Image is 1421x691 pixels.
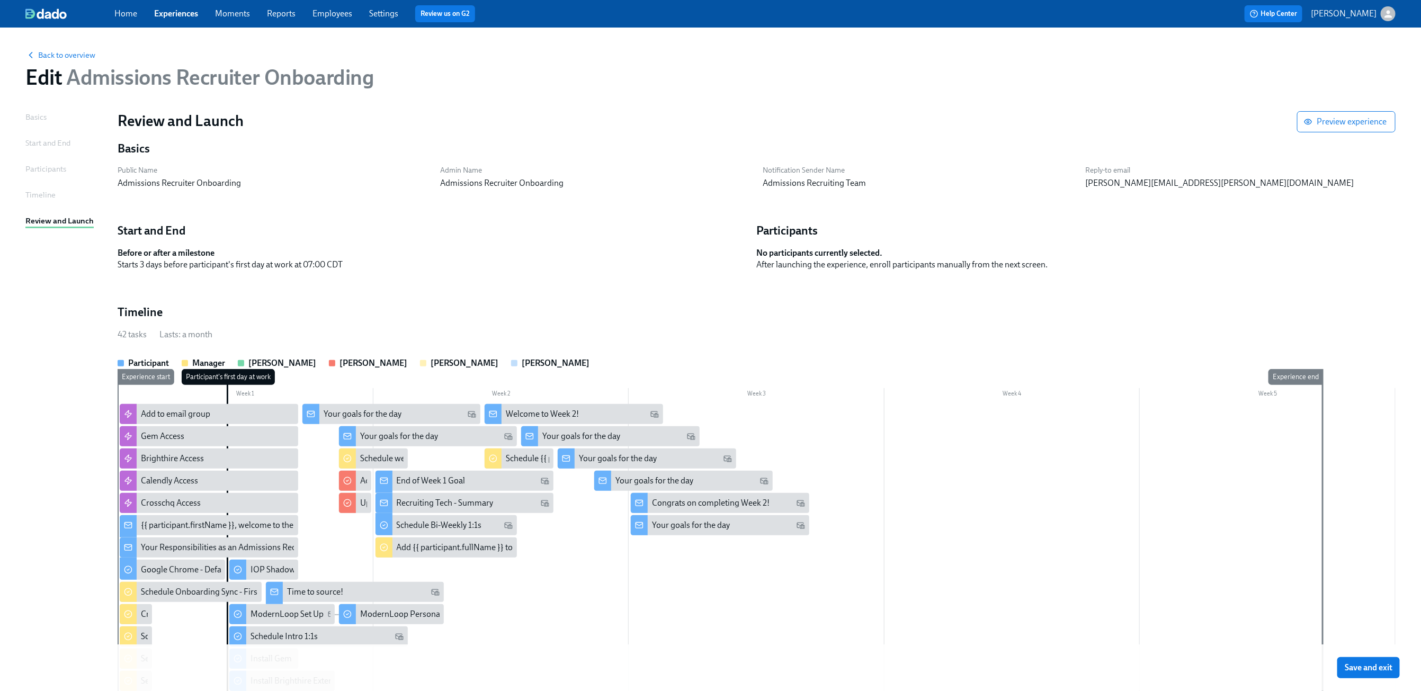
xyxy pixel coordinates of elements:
[369,8,398,19] a: Settings
[360,453,544,464] div: Schedule weekly 1:1s with {{ participant.fullName }}
[558,448,736,469] div: Your goals for the day
[192,358,225,368] strong: Manager
[1337,657,1400,678] button: Save and exit
[229,604,335,624] div: ModernLoop Set Up
[118,369,174,385] div: Experience start
[339,604,444,624] div: ModernLoop Personal Settings
[360,475,568,487] div: Add {{ participant.fullName }} to round [PERSON_NAME]
[629,388,884,402] div: Week 3
[440,177,750,189] p: Admissions Recruiter Onboarding
[1345,662,1392,673] span: Save and exit
[339,471,371,491] div: Add {{ participant.fullName }} to round [PERSON_NAME]
[324,408,401,420] div: Your goals for the day
[631,493,809,513] div: Congrats on completing Week 2!
[579,453,657,464] div: Your goals for the day
[25,50,95,60] button: Back to overview
[159,329,212,340] div: Lasts : a month
[652,519,730,531] div: Your goals for the day
[120,582,262,602] div: Schedule Onboarding Sync - First Prelims
[521,426,700,446] div: Your goals for the day
[118,177,427,189] p: Admissions Recruiter Onboarding
[141,430,184,442] div: Gem Access
[760,477,768,485] svg: Work Email
[141,542,316,553] div: Your Responsibilities as an Admissions Recruiter
[431,358,498,368] strong: [PERSON_NAME]
[1250,8,1297,19] span: Help Center
[141,475,198,487] div: Calendly Access
[723,454,732,463] svg: Work Email
[141,631,407,642] div: Schedule intro with {{ participant.fullName }} and {{ manager.firstName }}
[1140,388,1396,402] div: Week 5
[376,493,554,513] div: Recruiting Tech - Summary
[251,608,324,620] div: ModernLoop Set Up
[1245,5,1302,22] button: Help Center
[141,519,316,531] div: {{ participant.firstName }}, welcome to the team!
[248,358,316,368] strong: [PERSON_NAME]
[397,519,482,531] div: Schedule Bi-Weekly 1:1s
[251,564,336,576] div: IOP Shadowing Session
[376,471,554,491] div: End of Week 1 Goal
[360,608,473,620] div: ModernLoop Personal Settings
[1311,8,1377,20] p: [PERSON_NAME]
[118,329,147,340] div: 42 tasks
[25,189,56,201] div: Timeline
[118,259,748,271] div: Starts 3 days before participant's first day at work at 07:00 CDT
[25,163,66,175] div: Participants
[339,426,517,446] div: Your goals for the day
[1086,177,1396,189] p: [PERSON_NAME][EMAIL_ADDRESS][PERSON_NAME][DOMAIN_NAME]
[266,582,444,602] div: Time to source!
[339,448,408,469] div: Schedule weekly 1:1s with {{ participant.fullName }}
[120,404,298,424] div: Add to email group
[506,453,744,464] div: Schedule {{ participant.firstName }}'s intro with [PERSON_NAME]
[542,430,620,442] div: Your goals for the day
[504,432,513,441] svg: Work Email
[522,358,589,368] strong: [PERSON_NAME]
[1086,165,1396,175] h6: Reply-to email
[687,432,695,441] svg: Work Email
[360,430,438,442] div: Your goals for the day
[215,8,250,19] a: Moments
[541,499,549,507] svg: Work Email
[118,304,163,320] h1: Timeline
[118,223,185,239] button: Start and End
[757,259,1388,271] div: After launching the experience, enroll participants manually from the next screen.
[120,626,152,647] div: Schedule intro with {{ participant.fullName }} and {{ manager.firstName }}
[114,8,137,19] a: Home
[1306,116,1387,127] span: Preview experience
[373,388,629,402] div: Week 2
[1297,111,1396,132] button: Preview experience
[154,8,198,19] a: Experiences
[120,426,298,446] div: Gem Access
[376,537,517,558] div: Add {{ participant.fullName }} to Admissions Standup (Shadow)
[397,542,625,553] div: Add {{ participant.fullName }} to Admissions Standup (Shadow)
[506,408,579,420] div: Welcome to Week 2!
[376,515,517,535] div: Schedule Bi-Weekly 1:1s
[884,388,1140,402] div: Week 4
[328,610,336,618] svg: Work Email
[120,560,225,580] div: Google Chrome - Default Web Browser
[763,165,1073,175] h6: Notification Sender Name
[650,410,659,418] svg: Work Email
[541,477,549,485] svg: Work Email
[312,8,352,19] a: Employees
[594,471,773,491] div: Your goals for the day
[120,515,298,535] div: {{ participant.firstName }}, welcome to the team!
[504,521,513,530] svg: Work Email
[25,65,374,90] h1: Edit
[141,564,281,576] div: Google Chrome - Default Web Browser
[797,499,805,507] svg: Work Email
[468,410,476,418] svg: Work Email
[339,493,371,513] div: Update 1:1s list
[757,223,818,239] button: Participants
[118,111,1297,130] h1: Review and Launch
[25,215,94,227] div: Review and Launch
[120,448,298,469] div: Brighthire Access
[128,358,169,368] strong: Participant
[631,515,809,535] div: Your goals for the day
[120,493,298,513] div: Crosschq Access
[25,111,47,123] div: Basics
[485,404,663,424] div: Welcome to Week 2!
